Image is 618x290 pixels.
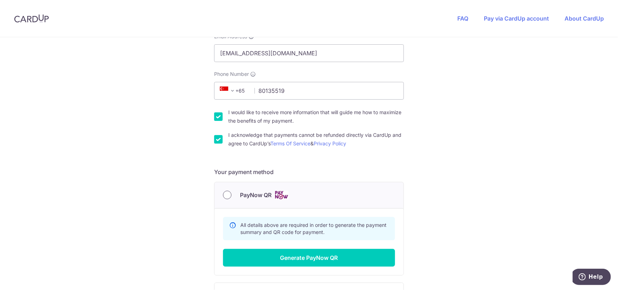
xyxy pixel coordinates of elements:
div: PayNow QR Cards logo [223,191,395,200]
span: Phone Number [214,71,249,78]
img: Cards logo [274,191,288,200]
label: I acknowledge that payments cannot be refunded directly via CardUp and agree to CardUp’s & [228,131,404,148]
a: Pay via CardUp account [484,15,549,22]
label: I would like to receive more information that will guide me how to maximize the benefits of my pa... [228,108,404,125]
a: Terms Of Service [270,140,310,146]
a: FAQ [457,15,468,22]
a: About CardUp [565,15,604,22]
span: +65 [220,87,237,95]
button: Generate PayNow QR [223,249,395,267]
span: All details above are required in order to generate the payment summary and QR code for payment. [240,222,387,235]
span: PayNow QR [240,191,271,199]
img: CardUp [14,14,49,23]
span: +65 [218,87,250,95]
input: Email address [214,44,404,62]
h5: Your payment method [214,168,404,176]
a: Privacy Policy [314,140,346,146]
iframe: Opens a widget where you can find more information [573,269,611,286]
